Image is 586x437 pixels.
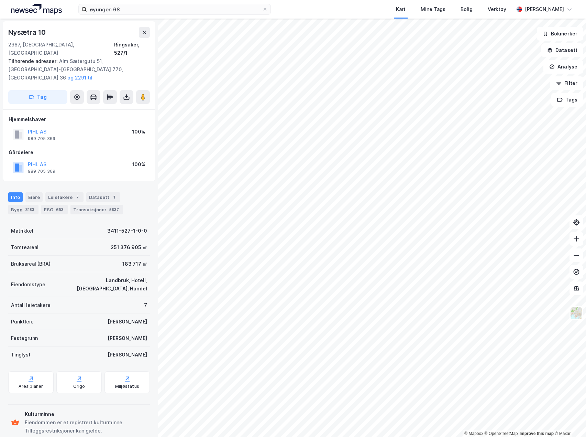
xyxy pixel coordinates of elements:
[11,318,34,326] div: Punktleie
[8,27,47,38] div: Nysætra 10
[108,351,147,359] div: [PERSON_NAME]
[70,205,123,214] div: Transaksjoner
[45,192,84,202] div: Leietakere
[25,418,147,435] div: Eiendommen er et registrert kulturminne. Tilleggsrestriksjoner kan gjelde.
[28,136,55,141] div: 989 705 369
[132,160,145,169] div: 100%
[464,431,483,436] a: Mapbox
[107,227,147,235] div: 3411-527-1-0-0
[11,351,31,359] div: Tinglyst
[570,307,583,320] img: Z
[8,90,67,104] button: Tag
[54,276,147,293] div: Landbruk, Hotell, [GEOGRAPHIC_DATA], Handel
[396,5,406,13] div: Kart
[111,243,147,252] div: 251 376 905 ㎡
[543,60,583,74] button: Analyse
[11,243,38,252] div: Tomteareal
[108,318,147,326] div: [PERSON_NAME]
[525,5,564,13] div: [PERSON_NAME]
[122,260,147,268] div: 183 717 ㎡
[8,41,114,57] div: 2387, [GEOGRAPHIC_DATA], [GEOGRAPHIC_DATA]
[552,404,586,437] iframe: Chat Widget
[552,404,586,437] div: Kontrollprogram for chat
[115,384,139,389] div: Miljøstatus
[41,205,68,214] div: ESG
[485,431,518,436] a: OpenStreetMap
[11,227,33,235] div: Matrikkel
[520,431,554,436] a: Improve this map
[108,334,147,342] div: [PERSON_NAME]
[25,192,43,202] div: Eiere
[11,260,51,268] div: Bruksareal (BRA)
[550,76,583,90] button: Filter
[11,334,38,342] div: Festegrunn
[11,301,51,309] div: Antall leietakere
[541,43,583,57] button: Datasett
[74,194,81,201] div: 7
[537,27,583,41] button: Bokmerker
[421,5,445,13] div: Mine Tags
[28,169,55,174] div: 989 705 369
[9,148,150,157] div: Gårdeiere
[8,205,38,214] div: Bygg
[8,57,144,82] div: Alm Sætergutu 51, [GEOGRAPHIC_DATA]-[GEOGRAPHIC_DATA] 770, [GEOGRAPHIC_DATA] 36
[19,384,43,389] div: Arealplaner
[86,192,120,202] div: Datasett
[461,5,473,13] div: Bolig
[11,4,62,14] img: logo.a4113a55bc3d86da70a041830d287a7e.svg
[114,41,150,57] div: Ringsaker, 527/1
[73,384,85,389] div: Origo
[25,410,147,418] div: Kulturminne
[132,128,145,136] div: 100%
[55,206,65,213] div: 653
[87,4,262,14] input: Søk på adresse, matrikkel, gårdeiere, leietakere eller personer
[24,206,36,213] div: 3183
[11,280,45,289] div: Eiendomstype
[144,301,147,309] div: 7
[8,58,59,64] span: Tilhørende adresser:
[488,5,506,13] div: Verktøy
[8,192,23,202] div: Info
[9,115,150,124] div: Hjemmelshaver
[551,93,583,107] button: Tags
[111,194,118,201] div: 1
[108,206,120,213] div: 5837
